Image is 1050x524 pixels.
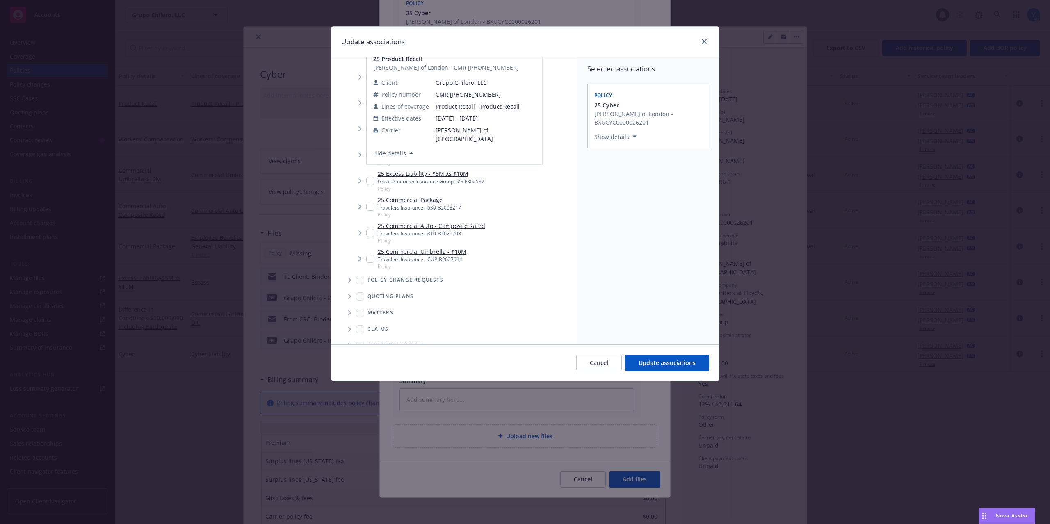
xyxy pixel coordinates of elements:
[378,263,466,270] span: Policy
[367,310,393,315] span: Matters
[378,237,485,244] span: Policy
[979,508,989,524] div: Drag to move
[576,355,622,371] button: Cancel
[378,247,466,256] a: 25 Commercial Umbrella - $10M
[367,343,423,348] span: Account charges
[996,512,1028,519] span: Nova Assist
[639,359,696,367] span: Update associations
[979,508,1035,524] button: Nova Assist
[625,355,709,371] button: Update associations
[367,278,443,283] span: Policy change requests
[590,359,608,367] span: Cancel
[378,256,466,263] div: Travelers Insurance - CUP-B2027914
[367,294,414,299] span: Quoting plans
[367,327,389,332] span: Claims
